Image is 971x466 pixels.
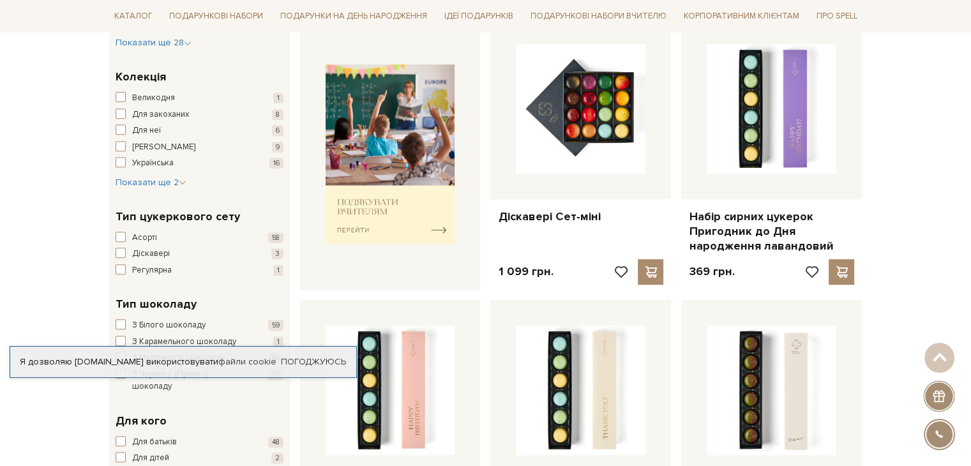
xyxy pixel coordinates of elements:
[273,265,283,276] span: 1
[116,232,283,244] button: Асорті 58
[132,452,169,465] span: Для дітей
[132,141,195,154] span: [PERSON_NAME]
[326,64,455,244] img: banner
[132,92,175,105] span: Великодня
[116,296,197,313] span: Тип шоколаду
[498,264,553,279] p: 1 099 грн.
[116,37,192,48] span: Показати ще 28
[116,208,240,225] span: Тип цукеркового сету
[116,248,283,260] button: Діскавері 3
[273,93,283,103] span: 1
[109,6,158,26] a: Каталог
[10,356,356,368] div: Я дозволяю [DOMAIN_NAME] використовувати
[116,92,283,105] button: Великодня 1
[525,5,672,27] a: Подарункові набори Вчителю
[116,157,283,170] button: Українська 16
[498,209,663,224] a: Діскавері Сет-міні
[116,368,283,393] button: З Чорного (Гіркого) шоколаду 73
[164,6,268,26] a: Подарункові набори
[116,68,166,86] span: Колекція
[271,453,283,463] span: 2
[272,142,283,153] span: 9
[271,248,283,259] span: 3
[689,264,734,279] p: 369 грн.
[116,109,283,121] button: Для закоханих 8
[679,6,804,26] a: Корпоративним клієнтам
[116,412,167,430] span: Для кого
[116,141,283,154] button: [PERSON_NAME] 9
[132,157,174,170] span: Українська
[132,336,236,349] span: З Карамельного шоколаду
[268,320,283,331] span: 59
[268,232,283,243] span: 58
[116,264,283,277] button: Регулярна 1
[116,36,192,49] button: Показати ще 28
[689,209,854,254] a: Набір сирних цукерок Пригодник до Дня народження лавандовий
[116,176,186,189] button: Показати ще 2
[269,158,283,169] span: 16
[272,125,283,136] span: 6
[218,356,276,367] a: файли cookie
[132,109,189,121] span: Для закоханих
[116,177,186,188] span: Показати ще 2
[116,319,283,332] button: З Білого шоколаду 59
[132,248,170,260] span: Діскавері
[281,356,346,368] a: Погоджуюсь
[132,124,161,137] span: Для неї
[132,436,177,449] span: Для батьків
[116,436,283,449] button: Для батьків 48
[273,336,283,347] span: 1
[811,6,862,26] a: Про Spell
[132,264,172,277] span: Регулярна
[268,437,283,447] span: 48
[132,368,248,393] span: З Чорного (Гіркого) шоколаду
[116,124,283,137] button: Для неї 6
[116,452,283,465] button: Для дітей 2
[272,109,283,120] span: 8
[132,319,206,332] span: З Білого шоколаду
[275,6,432,26] a: Подарунки на День народження
[267,369,283,380] span: 73
[116,336,283,349] button: З Карамельного шоколаду 1
[132,232,157,244] span: Асорті
[439,6,518,26] a: Ідеї подарунків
